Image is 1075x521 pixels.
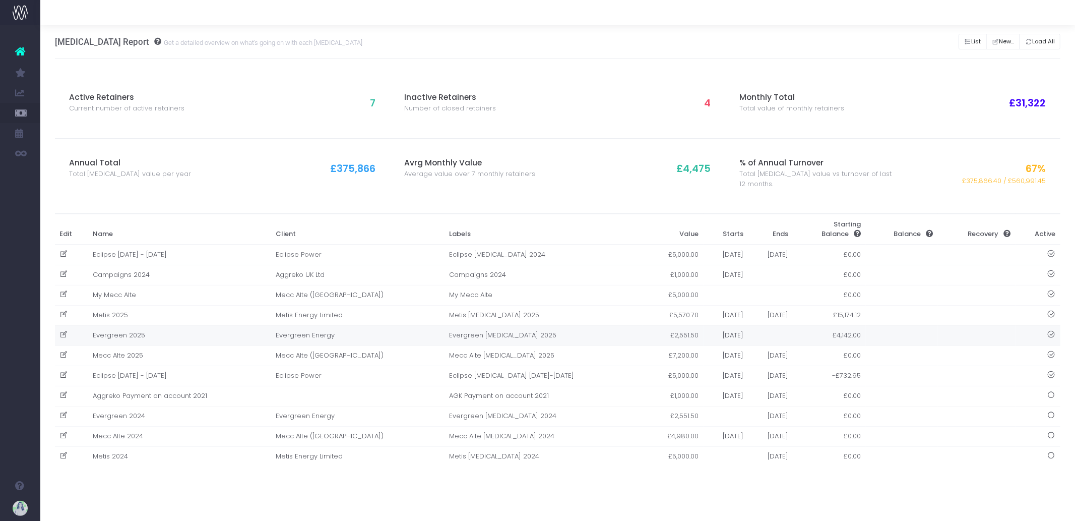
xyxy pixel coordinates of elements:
td: [DATE] [704,366,748,386]
td: Evergreen Energy [271,325,444,345]
td: Eclipse Power [271,245,444,265]
td: £0.00 [793,406,866,426]
td: £5,000.00 [643,446,704,467]
td: £4,142.00 [793,325,866,345]
td: Evergreen [MEDICAL_DATA] 2024 [444,406,643,426]
td: [DATE] [748,345,793,366]
span: 67% [1026,161,1046,176]
td: £0.00 [793,345,866,366]
td: Aggreko UK Ltd [271,265,444,285]
td: Mecc Alte 2025 [88,345,271,366]
td: [DATE] [748,446,793,467]
td: [DATE] [748,245,793,265]
th: Balance [866,214,938,245]
td: My Mecc Alte [88,285,271,305]
td: Metis 2024 [88,446,271,467]
td: My Mecc Alte [444,285,643,305]
td: Eclipse Power [271,366,444,386]
td: £5,000.00 [643,245,704,265]
td: £0.00 [793,285,866,305]
td: [DATE] [748,386,793,406]
td: £2,551.50 [643,325,704,345]
td: Mecc Alte ([GEOGRAPHIC_DATA]) [271,345,444,366]
td: [DATE] [704,386,748,406]
td: Evergreen 2024 [88,406,271,426]
h3: Active Retainers [69,93,222,102]
button: New... [986,34,1020,49]
h3: Monthly Total [740,93,893,102]
h3: Inactive Retainers [404,93,557,102]
td: £0.00 [793,386,866,406]
span: £375,866.40 / £560,991.45 [962,176,1046,186]
td: £0.00 [793,446,866,467]
td: -£732.95 [793,366,866,386]
th: Value [643,214,704,245]
td: Metis [MEDICAL_DATA] 2025 [444,305,643,325]
td: £5,570.70 [643,305,704,325]
span: Average value over 7 monthly retainers [404,169,535,179]
img: images/default_profile_image.png [13,501,28,516]
td: Eclipse [DATE] - [DATE] [88,366,271,386]
td: Mecc Alte 2024 [88,426,271,446]
td: Mecc Alte ([GEOGRAPHIC_DATA]) [271,426,444,446]
span: £31,322 [1009,96,1046,110]
span: 7 [370,96,375,110]
span: Number of closed retainers [404,103,496,113]
td: Eclipse [MEDICAL_DATA] 2024 [444,245,643,265]
td: [DATE] [704,325,748,345]
th: Edit [55,214,88,245]
td: £4,980.00 [643,426,704,446]
td: £0.00 [793,426,866,446]
td: [DATE] [704,345,748,366]
th: Starts [704,214,748,245]
small: Get a detailed overview on what's going on with each [MEDICAL_DATA] [161,37,363,47]
td: £1,000.00 [643,265,704,285]
h3: Annual Total [69,158,222,168]
td: £1,000.00 [643,386,704,406]
td: AGK Payment on account 2021 [444,386,643,406]
td: [DATE] [704,305,748,325]
h3: [MEDICAL_DATA] Report [55,37,363,47]
td: £0.00 [793,245,866,265]
td: Evergreen Energy [271,406,444,426]
span: Total [MEDICAL_DATA] value per year [69,169,191,179]
td: Aggreko Payment on account 2021 [88,386,271,406]
th: Ends [748,214,793,245]
span: Total [MEDICAL_DATA] value vs turnover of last 12 months. [740,169,893,189]
td: [DATE] [704,265,748,285]
span: £4,475 [677,161,711,176]
td: £0.00 [793,265,866,285]
td: Mecc Alte [MEDICAL_DATA] 2024 [444,426,643,446]
span: 4 [705,96,711,110]
span: Current number of active retainers [69,103,184,113]
h3: % of Annual Turnover [740,158,893,168]
td: [DATE] [748,305,793,325]
div: Button group with nested dropdown [959,31,1060,52]
td: Eclipse [MEDICAL_DATA] [DATE]-[DATE] [444,366,643,386]
th: Client [271,214,444,245]
td: Campaigns 2024 [444,265,643,285]
td: Mecc Alte ([GEOGRAPHIC_DATA]) [271,285,444,305]
td: Evergreen [MEDICAL_DATA] 2025 [444,325,643,345]
td: £15,174.12 [793,305,866,325]
th: Recovery [938,214,1016,245]
td: Metis Energy Limited [271,305,444,325]
th: Starting Balance [793,214,866,245]
td: [DATE] [748,366,793,386]
td: [DATE] [748,406,793,426]
td: Mecc Alte [MEDICAL_DATA] 2025 [444,345,643,366]
td: Metis 2025 [88,305,271,325]
span: Total value of monthly retainers [740,103,845,113]
td: £2,551.50 [643,406,704,426]
td: £5,000.00 [643,366,704,386]
td: £7,200.00 [643,345,704,366]
td: Evergreen 2025 [88,325,271,345]
th: Labels [444,214,643,245]
td: [DATE] [748,426,793,446]
button: List [959,34,987,49]
td: [DATE] [704,426,748,446]
th: Name [88,214,271,245]
th: Active [1016,214,1060,245]
button: Load All [1020,34,1061,49]
h3: Avrg Monthly Value [404,158,557,168]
